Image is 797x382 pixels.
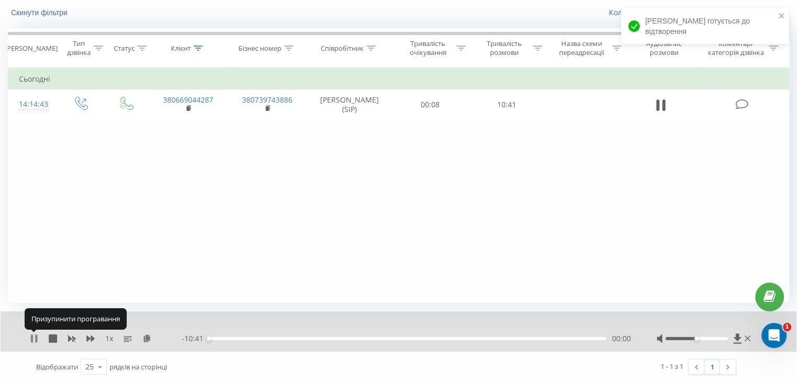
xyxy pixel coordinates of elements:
[238,44,281,53] div: Бізнес номер
[554,39,609,57] div: Назва схеми переадресації
[19,94,47,115] div: 14:14:43
[783,323,791,331] span: 1
[25,308,127,329] div: Призупинити програвання
[761,323,787,348] iframe: Intercom live chat
[321,44,364,53] div: Співробітник
[36,362,78,372] span: Відображати
[85,362,94,372] div: 25
[612,333,630,344] span: 00:00
[163,95,213,105] a: 380669044287
[8,8,73,17] button: Скинути фільтри
[8,69,789,89] td: Сьогодні
[694,336,698,341] div: Accessibility label
[66,39,91,57] div: Тип дзвінка
[478,39,530,57] div: Тривалість розмови
[242,95,292,105] a: 380739743886
[114,44,135,53] div: Статус
[468,89,544,120] td: 10:41
[110,362,167,372] span: рядків на сторінці
[704,359,720,374] a: 1
[621,8,789,44] div: [PERSON_NAME] готується до відтворення
[609,7,789,17] a: Коли дані можуть відрізнятися вiд інших систем
[5,44,58,53] div: [PERSON_NAME]
[392,89,468,120] td: 00:08
[171,44,191,53] div: Клієнт
[105,333,113,344] span: 1 x
[778,12,785,21] button: close
[307,89,392,120] td: [PERSON_NAME] (SIP)
[207,336,211,341] div: Accessibility label
[182,333,209,344] span: - 10:41
[661,361,683,372] div: 1 - 1 з 1
[402,39,454,57] div: Тривалість очікування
